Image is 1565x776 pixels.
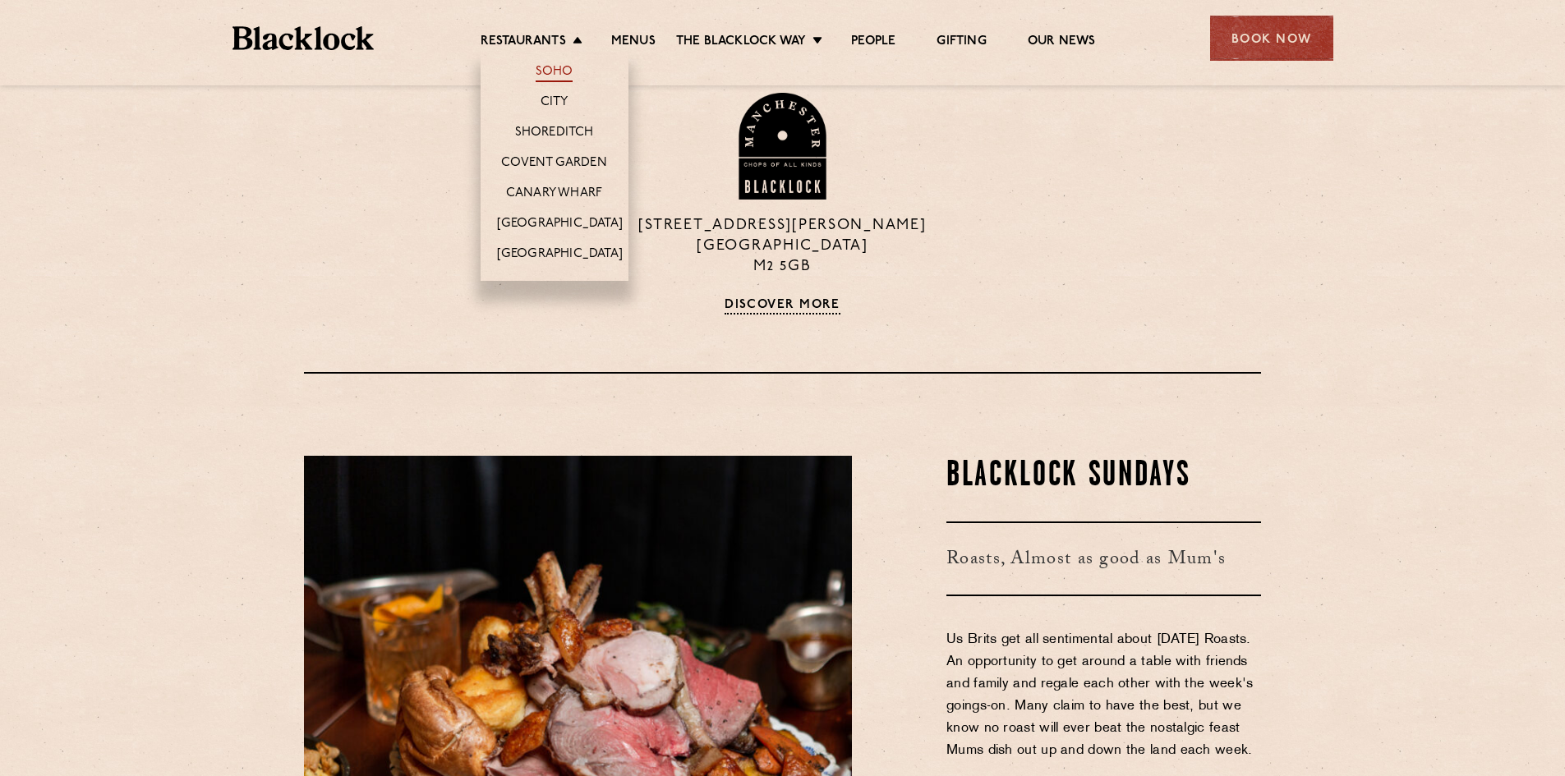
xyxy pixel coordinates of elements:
a: Discover More [725,298,840,315]
a: Gifting [937,34,986,52]
a: City [541,94,568,112]
img: BL_Textured_Logo-footer-cropped.svg [232,26,375,50]
img: BL_Manchester_Logo-bleed.png [736,93,829,200]
a: Canary Wharf [506,186,602,204]
a: The Blacklock Way [676,34,806,52]
a: Shoreditch [515,125,594,143]
a: Covent Garden [501,155,607,173]
a: Restaurants [481,34,566,52]
h2: Blacklock Sundays [946,456,1261,497]
a: People [851,34,895,52]
a: Our News [1028,34,1096,52]
h3: Roasts, Almost as good as Mum's [946,521,1261,596]
a: Menus [611,34,656,52]
a: [GEOGRAPHIC_DATA] [497,216,623,234]
p: [STREET_ADDRESS][PERSON_NAME] [GEOGRAPHIC_DATA] M2 5GB [631,216,933,278]
div: Book Now [1210,16,1333,61]
a: [GEOGRAPHIC_DATA] [497,246,623,264]
a: Soho [536,64,573,82]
